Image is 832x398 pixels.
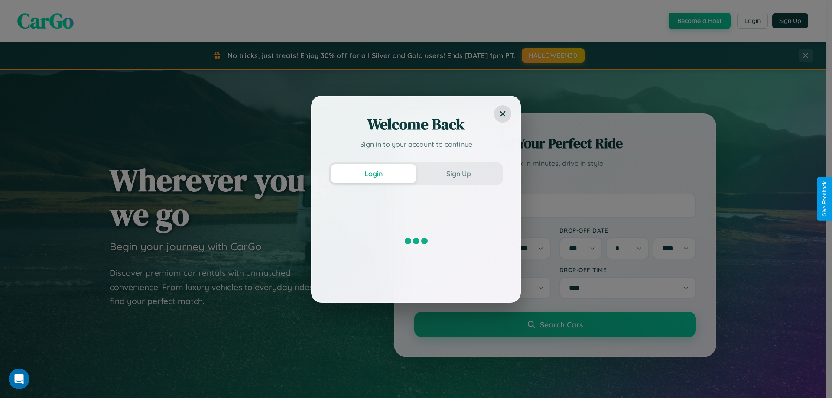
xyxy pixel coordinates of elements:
h2: Welcome Back [329,114,503,135]
p: Sign in to your account to continue [329,139,503,149]
iframe: Intercom live chat [9,369,29,389]
div: Give Feedback [822,181,828,217]
button: Sign Up [416,164,501,183]
button: Login [331,164,416,183]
